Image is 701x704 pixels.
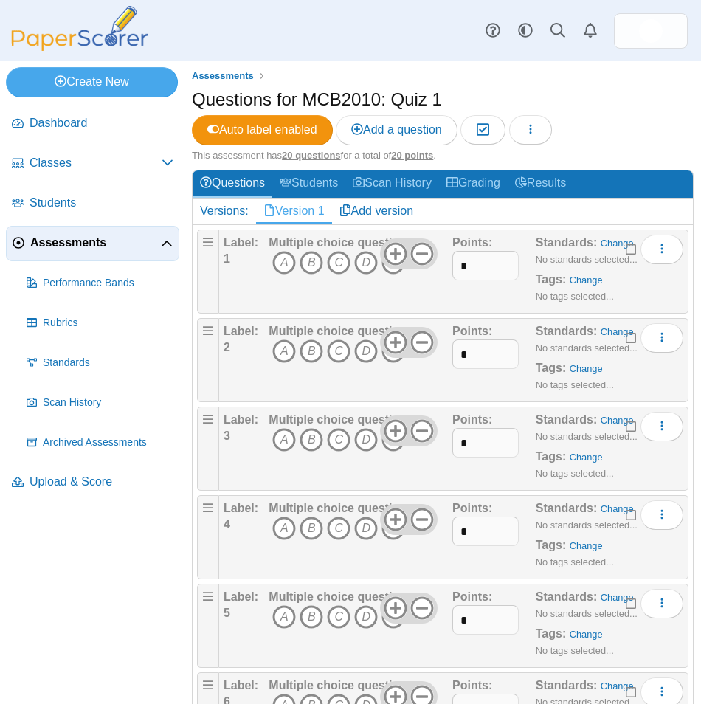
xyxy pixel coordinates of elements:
[327,517,350,540] i: C
[256,199,332,224] a: Version 1
[6,41,153,53] a: PaperScorer
[269,236,407,249] b: Multiple choice question
[30,235,161,251] span: Assessments
[272,339,296,363] i: A
[224,679,258,691] b: Label:
[21,385,179,421] a: Scan History
[21,425,179,460] a: Archived Assessments
[640,500,683,530] button: More options
[197,495,219,579] div: Drag handle
[197,318,219,402] div: Drag handle
[197,230,219,314] div: Drag handle
[601,415,634,426] a: Change
[640,412,683,441] button: More options
[327,251,350,275] i: C
[536,273,566,286] b: Tags:
[452,236,492,249] b: Points:
[193,170,272,198] a: Questions
[6,6,153,51] img: PaperScorer
[30,474,173,490] span: Upload & Score
[601,592,634,603] a: Change
[508,170,573,198] a: Results
[300,339,323,363] i: B
[224,236,258,249] b: Label:
[332,199,421,224] a: Add version
[207,123,317,136] span: Auto label enabled
[43,396,173,410] span: Scan History
[536,520,638,531] small: No standards selected...
[345,170,439,198] a: Scan History
[601,238,634,249] a: Change
[570,363,603,374] a: Change
[21,345,179,381] a: Standards
[224,429,230,442] b: 3
[6,67,178,97] a: Create New
[272,170,345,198] a: Students
[391,150,433,161] u: 20 points
[224,252,230,265] b: 1
[224,325,258,337] b: Label:
[269,679,407,691] b: Multiple choice question
[536,325,598,337] b: Standards:
[224,590,258,603] b: Label:
[381,517,405,540] i: E
[354,339,378,363] i: D
[452,413,492,426] b: Points:
[188,67,258,86] a: Assessments
[336,115,457,145] a: Add a question
[354,517,378,540] i: D
[43,316,173,331] span: Rubrics
[327,339,350,363] i: C
[224,413,258,426] b: Label:
[21,266,179,301] a: Performance Bands
[282,150,340,161] u: 20 questions
[43,276,173,291] span: Performance Bands
[614,13,688,49] a: ps.hreErqNOxSkiDGg1
[6,146,179,182] a: Classes
[269,325,407,337] b: Multiple choice question
[351,123,442,136] span: Add a question
[381,339,405,363] i: E
[193,199,256,224] div: Versions:
[300,517,323,540] i: B
[452,679,492,691] b: Points:
[300,428,323,452] i: B
[327,605,350,629] i: C
[300,605,323,629] i: B
[536,590,598,603] b: Standards:
[639,19,663,43] span: Micah Willis
[192,149,694,162] div: This assessment has for a total of .
[354,428,378,452] i: D
[354,251,378,275] i: D
[536,236,598,249] b: Standards:
[21,306,179,341] a: Rubrics
[300,251,323,275] i: B
[452,325,492,337] b: Points:
[570,629,603,640] a: Change
[30,115,173,131] span: Dashboard
[536,254,638,265] small: No standards selected...
[192,70,254,81] span: Assessments
[327,428,350,452] i: C
[536,342,638,353] small: No standards selected...
[6,465,179,500] a: Upload & Score
[536,379,614,390] small: No tags selected...
[6,226,179,261] a: Assessments
[43,435,173,450] span: Archived Assessments
[570,452,603,463] a: Change
[43,356,173,370] span: Standards
[269,590,407,603] b: Multiple choice question
[197,584,219,668] div: Drag handle
[224,341,230,353] b: 2
[381,428,405,452] i: E
[536,413,598,426] b: Standards:
[452,590,492,603] b: Points:
[354,605,378,629] i: D
[570,275,603,286] a: Change
[536,679,598,691] b: Standards:
[192,115,333,145] a: Auto label enabled
[640,589,683,618] button: More options
[452,502,492,514] b: Points:
[601,680,634,691] a: Change
[536,627,566,640] b: Tags:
